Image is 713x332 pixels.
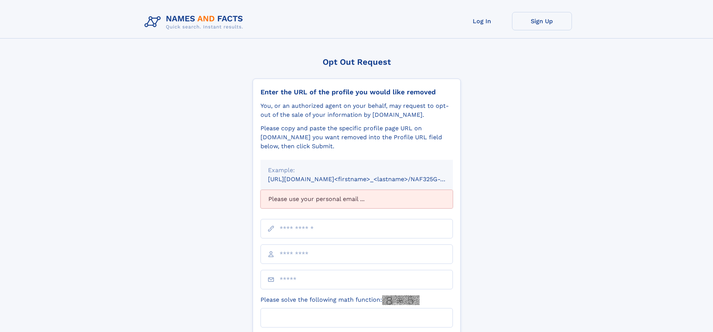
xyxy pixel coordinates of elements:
a: Sign Up [512,12,572,30]
div: You, or an authorized agent on your behalf, may request to opt-out of the sale of your informatio... [260,101,453,119]
small: [URL][DOMAIN_NAME]<firstname>_<lastname>/NAF325G-xxxxxxxx [268,176,467,183]
div: Please copy and paste the specific profile page URL on [DOMAIN_NAME] you want removed into the Pr... [260,124,453,151]
div: Example: [268,166,445,175]
a: Log In [452,12,512,30]
img: Logo Names and Facts [141,12,249,32]
div: Enter the URL of the profile you would like removed [260,88,453,96]
label: Please solve the following math function: [260,295,420,305]
div: Opt Out Request [253,57,461,67]
div: Please use your personal email ... [260,190,453,208]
